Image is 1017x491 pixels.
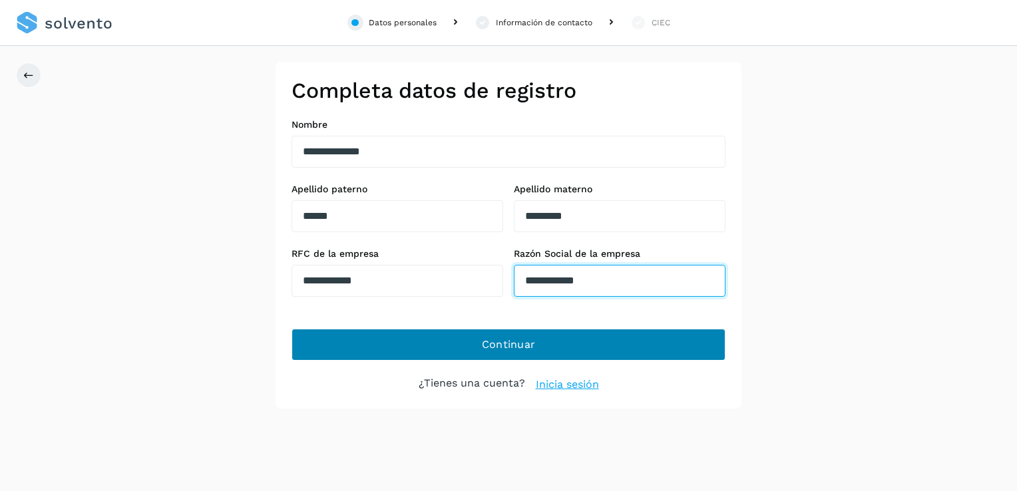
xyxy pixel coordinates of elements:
label: Nombre [292,119,725,130]
label: Apellido materno [514,184,725,195]
label: Razón Social de la empresa [514,248,725,259]
button: Continuar [292,329,725,361]
div: Datos personales [369,17,437,29]
div: CIEC [652,17,670,29]
label: Apellido paterno [292,184,503,195]
span: Continuar [482,337,536,352]
h2: Completa datos de registro [292,78,725,103]
p: ¿Tienes una cuenta? [419,377,525,393]
a: Inicia sesión [536,377,599,393]
div: Información de contacto [496,17,592,29]
label: RFC de la empresa [292,248,503,259]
